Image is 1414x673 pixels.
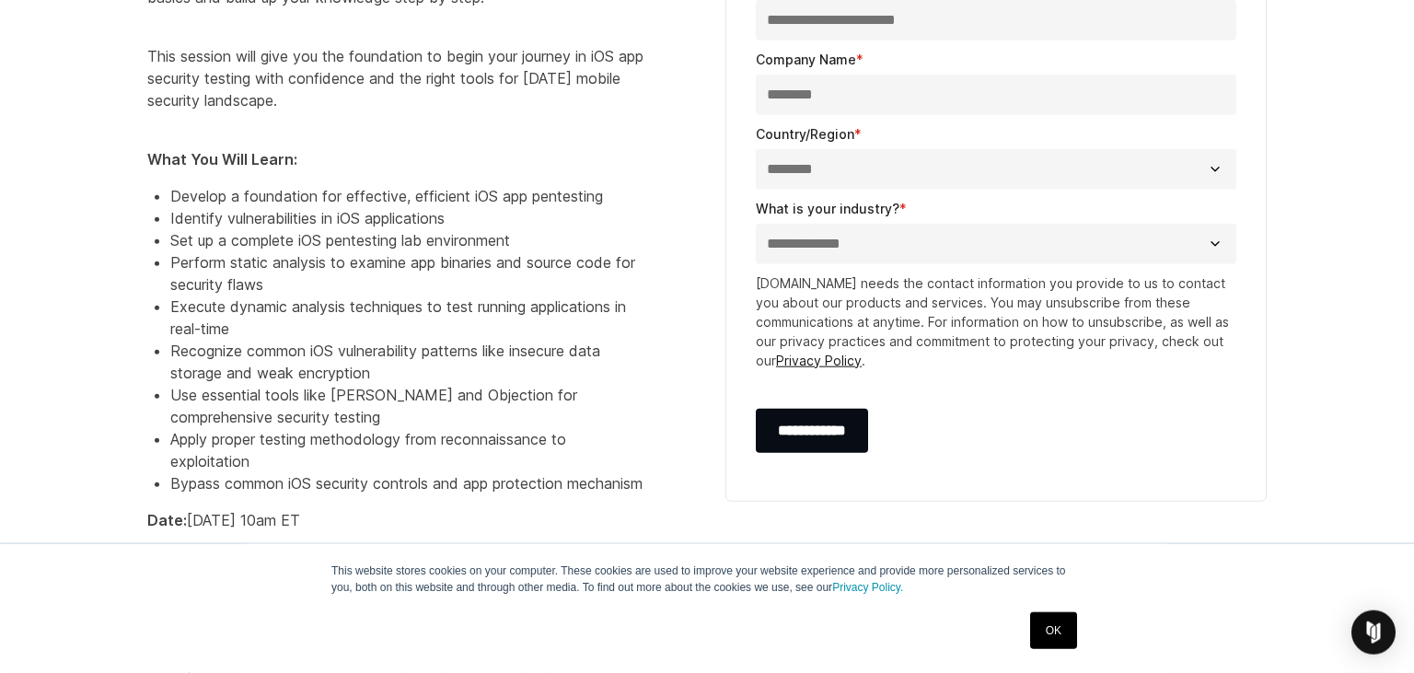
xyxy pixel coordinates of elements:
span: This session will give you the foundation to begin your journey in iOS app security testing with ... [147,47,643,110]
strong: What You Will Learn: [147,150,297,168]
a: Privacy Policy [776,353,862,368]
li: Bypass common iOS security controls and app protection mechanism [170,472,644,494]
li: Apply proper testing methodology from reconnaissance to exploitation [170,428,644,472]
span: Company Name [756,52,856,67]
li: Develop a foundation for effective, efficient iOS app pentesting [170,185,644,207]
a: OK [1030,612,1077,649]
span: What is your industry? [756,201,899,216]
li: Recognize common iOS vulnerability patterns like insecure data storage and weak encryption [170,340,644,384]
strong: Date: [147,511,187,529]
li: Identify vulnerabilities in iOS applications [170,207,644,229]
li: Use essential tools like [PERSON_NAME] and Objection for comprehensive security testing [170,384,644,428]
a: Privacy Policy. [832,581,903,594]
p: This website stores cookies on your computer. These cookies are used to improve your website expe... [331,563,1083,596]
p: [DATE] 10am ET [147,509,644,531]
li: Perform static analysis to examine app binaries and source code for security flaws [170,251,644,296]
li: Set up a complete iOS pentesting lab environment [170,229,644,251]
span: Country/Region [756,126,854,142]
li: Execute dynamic analysis techniques to test running applications in real-time [170,296,644,340]
div: Open Intercom Messenger [1351,610,1396,655]
p: [DOMAIN_NAME] needs the contact information you provide to us to contact you about our products a... [756,273,1236,370]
